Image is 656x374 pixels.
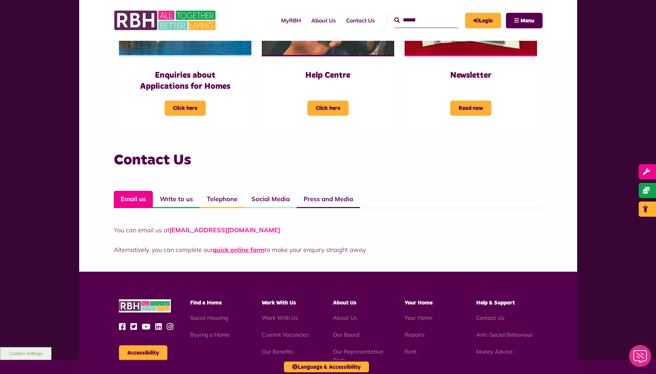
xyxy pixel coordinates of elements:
a: About Us [333,314,357,321]
p: You can email us at [114,225,543,235]
button: Navigation [506,13,543,28]
a: Press and Media [297,191,360,208]
a: [EMAIL_ADDRESS][DOMAIN_NAME] [169,226,280,234]
a: Repairs [405,331,425,338]
a: About Us [306,11,341,30]
a: Social Media [244,191,297,208]
span: Menu [520,18,534,24]
h3: Newsletter [418,70,523,81]
iframe: Netcall Web Assistant for live chat [625,343,656,374]
p: Alternatively, you can complete our to make your enquiry straight away [114,245,543,254]
span: Your Home [405,300,433,306]
a: quick online form [213,246,265,254]
a: Buying a Home [190,331,230,338]
button: Accessibility [119,345,167,361]
input: Search [394,13,458,28]
a: Telephone [200,191,244,208]
a: Money Advice [476,348,513,355]
button: Language & Accessibility [284,362,369,372]
span: About Us [333,300,357,306]
a: Write to us [153,191,200,208]
a: Contact Us [341,11,380,30]
img: RBH [114,7,218,34]
a: Rent [405,348,417,355]
span: Click here [165,101,206,116]
img: RBH [119,299,171,313]
h3: Enquiries about Applications for Homes [133,70,238,92]
span: Help & Support [476,300,515,306]
a: Anti-Social Behaviour [476,331,533,338]
a: MyRBH [465,13,501,28]
a: Our Benefits [262,348,294,355]
span: Click here [307,101,349,116]
a: Your Home [405,314,433,321]
span: Find a Home [190,300,222,306]
a: Work With Us [262,314,298,321]
a: MyRBH [276,11,306,30]
span: Read now [450,101,491,116]
span: Work With Us [262,300,296,306]
a: Our Representative Body [333,348,384,363]
a: Current Vacancies [262,331,309,338]
a: Our Board [333,331,360,338]
a: Email us [114,191,153,208]
a: Social Housing - open in a new tab [190,314,228,321]
a: Contact Us [476,314,505,321]
h3: Help Centre [276,70,380,81]
h3: Contact Us [114,150,543,170]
